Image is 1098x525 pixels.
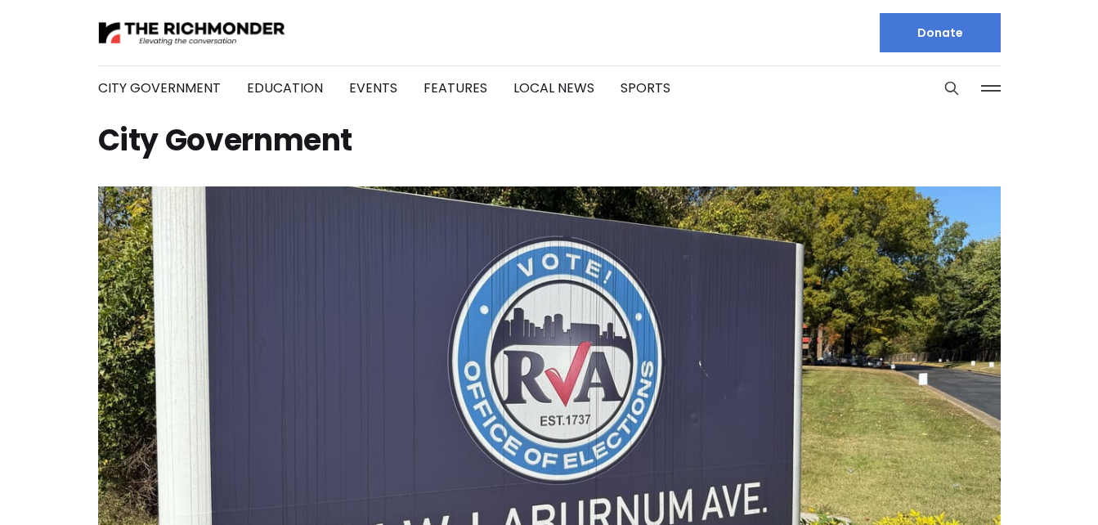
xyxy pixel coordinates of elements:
[349,79,397,97] a: Events
[880,13,1001,52] a: Donate
[939,76,964,101] button: Search this site
[621,79,670,97] a: Sports
[247,79,323,97] a: Education
[513,79,594,97] a: Local News
[98,79,221,97] a: City Government
[960,445,1098,525] iframe: portal-trigger
[424,79,487,97] a: Features
[98,19,286,47] img: The Richmonder
[98,128,1001,154] h1: City Government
